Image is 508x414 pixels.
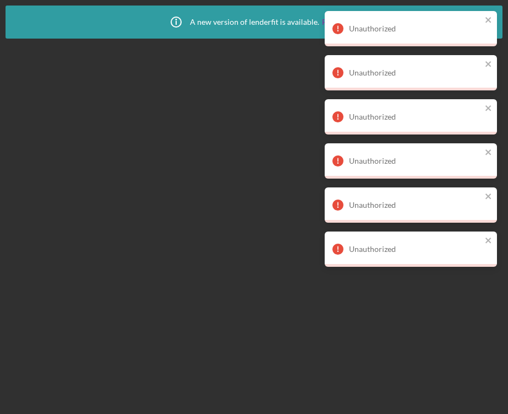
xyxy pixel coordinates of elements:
div: Unauthorized [349,112,481,121]
div: A new version of lenderfit is available. [162,8,346,36]
button: close [485,236,493,246]
div: Unauthorized [349,157,481,165]
div: Unauthorized [349,24,481,33]
button: close [485,104,493,114]
button: close [485,148,493,158]
a: Reload [322,18,346,26]
div: Unauthorized [349,245,481,254]
button: close [485,15,493,26]
button: close [485,60,493,70]
div: Unauthorized [349,201,481,209]
button: close [485,192,493,202]
div: Unauthorized [349,68,481,77]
